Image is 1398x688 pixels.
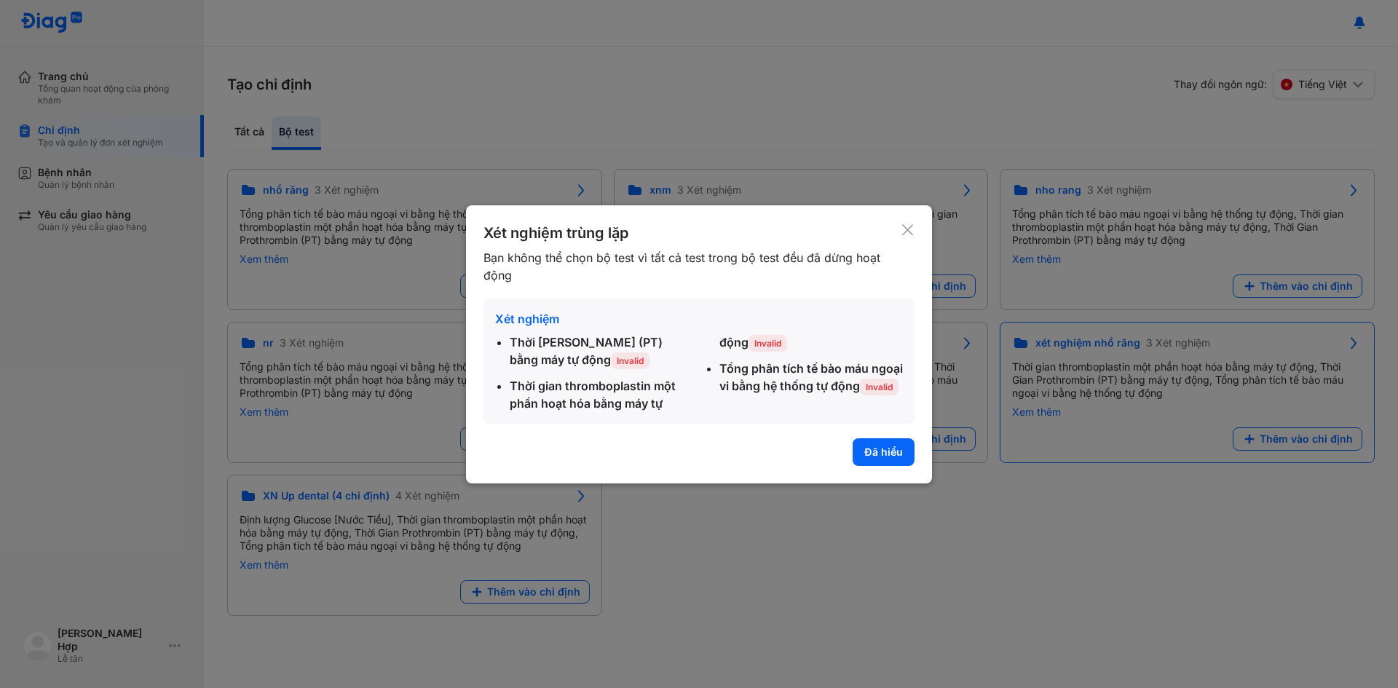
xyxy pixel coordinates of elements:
div: Xét nghiệm [495,310,903,328]
span: Invalid [860,379,899,395]
div: Xét nghiệm trùng lặp [483,223,901,243]
div: Thời [PERSON_NAME] (PT) bằng máy tự động [510,333,693,368]
button: Đã hiểu [853,438,915,466]
div: Tổng phân tích tế bào máu ngoại vi bằng hệ thống tự động [719,360,903,395]
div: Bạn không thể chọn bộ test vì tất cả test trong bộ test đều đã dừng hoạt động [483,249,901,284]
span: Invalid [749,335,787,352]
span: Invalid [611,352,649,369]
